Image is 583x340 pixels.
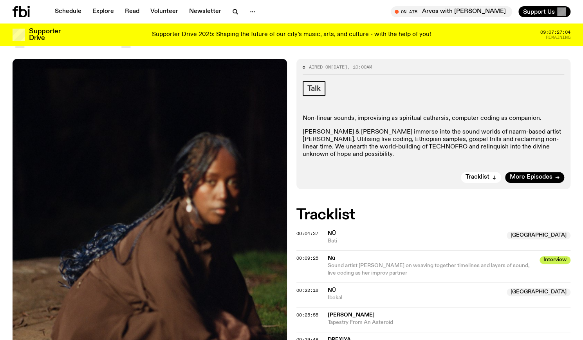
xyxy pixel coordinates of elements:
span: More Episodes [510,174,552,180]
span: [GEOGRAPHIC_DATA] [507,231,570,239]
button: On AirArvos with [PERSON_NAME] [391,6,512,17]
button: Tracklist [461,172,501,183]
span: Support Us [523,8,555,15]
span: 00:04:37 [296,230,318,237]
p: Supporter Drive 2025: Shaping the future of our city’s music, arts, and culture - with the help o... [152,31,431,38]
span: Tapestry From An Asteroid [328,319,571,326]
span: Nū [328,288,336,293]
p: Non-linear sounds, improvising as spiritual catharsis, computer coding as companion. [303,115,565,122]
button: Support Us [518,6,570,17]
span: , 10:00am [347,64,372,70]
span: Sound artist [PERSON_NAME] on weaving together timelines and layers of sound, live coding as her ... [328,263,530,276]
span: Interview [540,256,570,264]
button: 00:04:37 [296,231,318,236]
span: [DATE] [331,64,347,70]
span: Nū [328,255,535,262]
a: Talk [303,81,325,96]
button: 00:09:25 [296,256,318,260]
h3: Supporter Drive [29,28,60,42]
span: Aired on [309,64,331,70]
a: Read [120,6,144,17]
span: Talk [307,84,321,93]
button: 00:25:55 [296,313,318,317]
span: Nū [328,231,336,236]
span: Ibekal [328,294,502,302]
span: 09:07:27:04 [540,30,570,34]
span: 00:22:18 [296,287,318,293]
span: 00:25:55 [296,312,318,318]
button: 00:22:18 [296,288,318,293]
span: 00:09:25 [296,255,318,261]
a: Newsletter [184,6,226,17]
a: Volunteer [146,6,183,17]
a: More Episodes [505,172,564,183]
h2: Tracklist [296,208,571,222]
a: Explore [88,6,119,17]
a: Schedule [50,6,86,17]
span: [PERSON_NAME] [328,312,375,318]
span: [DATE] [13,14,132,49]
span: Bati [328,237,502,245]
span: Remaining [546,35,570,40]
span: Tracklist [466,174,489,180]
p: [PERSON_NAME] & [PERSON_NAME] immerse into the sound worlds of naarm-based artist [PERSON_NAME]. ... [303,128,565,159]
span: [GEOGRAPHIC_DATA] [507,288,570,296]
